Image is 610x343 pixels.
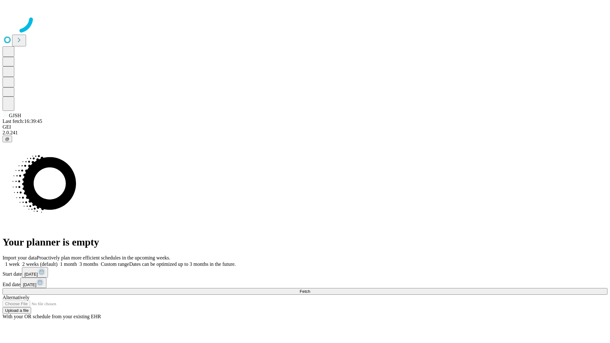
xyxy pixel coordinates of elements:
[22,267,48,278] button: [DATE]
[3,124,607,130] div: GEI
[24,272,38,277] span: [DATE]
[3,118,42,124] span: Last fetch: 16:39:45
[20,278,46,288] button: [DATE]
[129,261,236,267] span: Dates can be optimized up to 3 months in the future.
[101,261,129,267] span: Custom range
[23,282,36,287] span: [DATE]
[300,289,310,294] span: Fetch
[5,137,10,141] span: @
[3,288,607,295] button: Fetch
[79,261,98,267] span: 3 months
[3,267,607,278] div: Start date
[5,261,20,267] span: 1 week
[3,295,29,300] span: Alternatively
[3,307,31,314] button: Upload a file
[3,255,37,260] span: Import your data
[22,261,58,267] span: 2 weeks (default)
[3,278,607,288] div: End date
[3,236,607,248] h1: Your planner is empty
[9,113,21,118] span: GJSH
[60,261,77,267] span: 1 month
[3,136,12,142] button: @
[37,255,170,260] span: Proactively plan more efficient schedules in the upcoming weeks.
[3,314,101,319] span: With your OR schedule from your existing EHR
[3,130,607,136] div: 2.0.241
